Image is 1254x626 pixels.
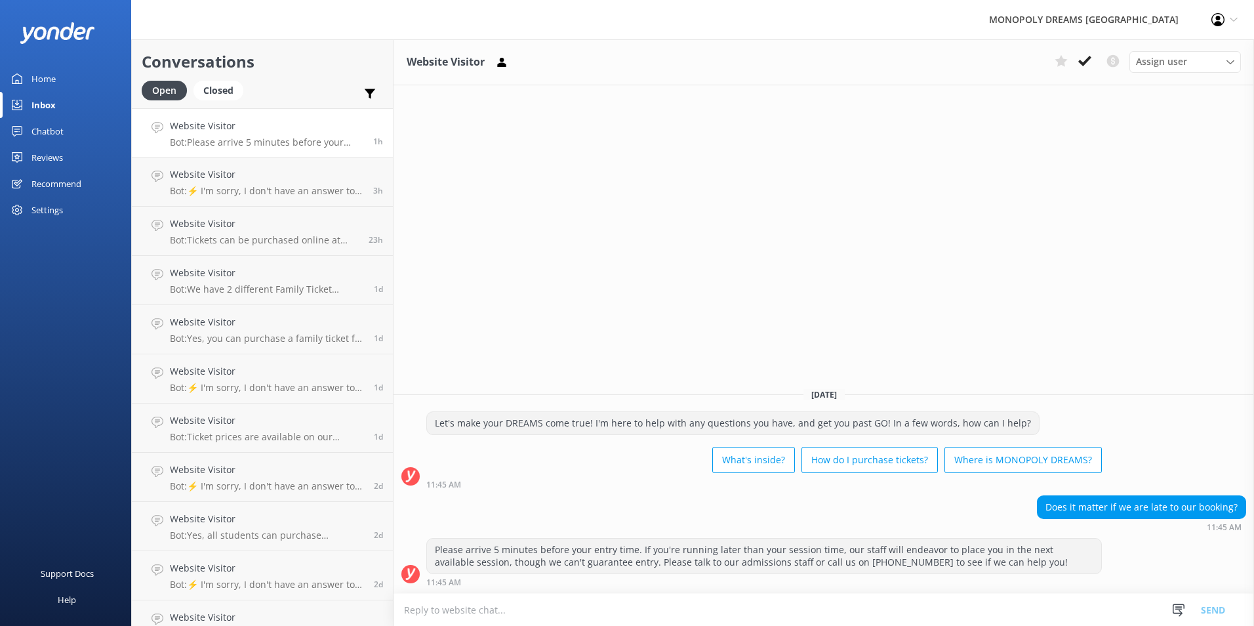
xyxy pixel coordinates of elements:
[170,480,364,492] p: Bot: ⚡ I'm sorry, I don't have an answer to your question. Could you please try rephrasing your q...
[407,54,485,71] h3: Website Visitor
[803,389,845,400] span: [DATE]
[373,185,383,196] span: Sep 29 2025 09:10am (UTC +10:00) Australia/Sydney
[374,283,383,295] span: Sep 28 2025 09:39am (UTC +10:00) Australia/Sydney
[132,354,393,404] a: Website VisitorBot:⚡ I'm sorry, I don't have an answer to your question. Could you please try rep...
[170,266,364,280] h4: Website Visitor
[31,197,63,223] div: Settings
[132,502,393,551] a: Website VisitorBot:Yes, all students can purchase Concession Tickets. Please remember to bring yo...
[132,108,393,157] a: Website VisitorBot:Please arrive 5 minutes before your entry time. If you're running later than y...
[712,447,795,473] button: What's inside?
[142,81,187,100] div: Open
[426,480,1102,489] div: Sep 29 2025 11:45am (UTC +10:00) Australia/Sydney
[132,256,393,305] a: Website VisitorBot:We have 2 different Family Ticket options available for purchase. You can find...
[427,412,1039,434] div: Let's make your DREAMS come true! I'm here to help with any questions you have, and get you past ...
[170,561,364,575] h4: Website Visitor
[369,234,383,245] span: Sep 28 2025 01:54pm (UTC +10:00) Australia/Sydney
[20,22,95,44] img: yonder-white-logo.png
[31,92,56,118] div: Inbox
[1038,496,1245,518] div: Does it matter if we are late to our booking?
[170,217,359,231] h4: Website Visitor
[374,480,383,491] span: Sep 27 2025 11:32am (UTC +10:00) Australia/Sydney
[132,404,393,453] a: Website VisitorBot:Ticket prices are available on our bookings webpage at [URL][DOMAIN_NAME].1d
[374,579,383,590] span: Sep 26 2025 02:42pm (UTC +10:00) Australia/Sydney
[374,382,383,393] span: Sep 28 2025 08:23am (UTC +10:00) Australia/Sydney
[58,587,76,613] div: Help
[170,283,364,295] p: Bot: We have 2 different Family Ticket options available for purchase. You can find more details ...
[373,136,383,147] span: Sep 29 2025 11:45am (UTC +10:00) Australia/Sydney
[31,66,56,92] div: Home
[1207,524,1242,532] strong: 11:45 AM
[142,83,193,97] a: Open
[1136,54,1187,69] span: Assign user
[142,49,383,74] h2: Conversations
[426,579,461,587] strong: 11:45 AM
[170,136,363,148] p: Bot: Please arrive 5 minutes before your entry time. If you're running later than your session ti...
[31,144,63,171] div: Reviews
[132,207,393,256] a: Website VisitorBot:Tickets can be purchased online at [URL][DOMAIN_NAME] or at our admissions des...
[801,447,938,473] button: How do I purchase tickets?
[374,530,383,541] span: Sep 27 2025 09:35am (UTC +10:00) Australia/Sydney
[193,83,250,97] a: Closed
[132,551,393,600] a: Website VisitorBot:⚡ I'm sorry, I don't have an answer to your question. Could you please try rep...
[41,560,94,587] div: Support Docs
[132,305,393,354] a: Website VisitorBot:Yes, you can purchase a family ticket for your family of 5. You can find the t...
[170,119,363,133] h4: Website Visitor
[170,234,359,246] p: Bot: Tickets can be purchased online at [URL][DOMAIN_NAME] or at our admissions desk. Due to limi...
[170,610,364,625] h4: Website Visitor
[374,333,383,344] span: Sep 28 2025 09:28am (UTC +10:00) Australia/Sydney
[170,333,364,344] p: Bot: Yes, you can purchase a family ticket for your family of 5. You can find the ticket options ...
[170,382,364,394] p: Bot: ⚡ I'm sorry, I don't have an answer to your question. Could you please try rephrasing your q...
[170,364,364,379] h4: Website Visitor
[170,579,364,591] p: Bot: ⚡ I'm sorry, I don't have an answer to your question. Could you please try rephrasing your q...
[1129,51,1241,72] div: Assign User
[170,463,364,477] h4: Website Visitor
[170,315,364,329] h4: Website Visitor
[132,453,393,502] a: Website VisitorBot:⚡ I'm sorry, I don't have an answer to your question. Could you please try rep...
[31,118,64,144] div: Chatbot
[170,413,364,428] h4: Website Visitor
[427,539,1101,574] div: Please arrive 5 minutes before your entry time. If you're running later than your session time, o...
[170,167,363,182] h4: Website Visitor
[193,81,243,100] div: Closed
[170,431,364,443] p: Bot: Ticket prices are available on our bookings webpage at [URL][DOMAIN_NAME].
[426,481,461,489] strong: 11:45 AM
[426,577,1102,587] div: Sep 29 2025 11:45am (UTC +10:00) Australia/Sydney
[170,185,363,197] p: Bot: ⚡ I'm sorry, I don't have an answer to your question. Could you please try rephrasing your q...
[170,512,364,526] h4: Website Visitor
[170,530,364,541] p: Bot: Yes, all students can purchase Concession Tickets. Please remember to bring your valid Stude...
[132,157,393,207] a: Website VisitorBot:⚡ I'm sorry, I don't have an answer to your question. Could you please try rep...
[374,431,383,442] span: Sep 27 2025 07:36pm (UTC +10:00) Australia/Sydney
[31,171,81,197] div: Recommend
[1037,522,1246,532] div: Sep 29 2025 11:45am (UTC +10:00) Australia/Sydney
[944,447,1102,473] button: Where is MONOPOLY DREAMS?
